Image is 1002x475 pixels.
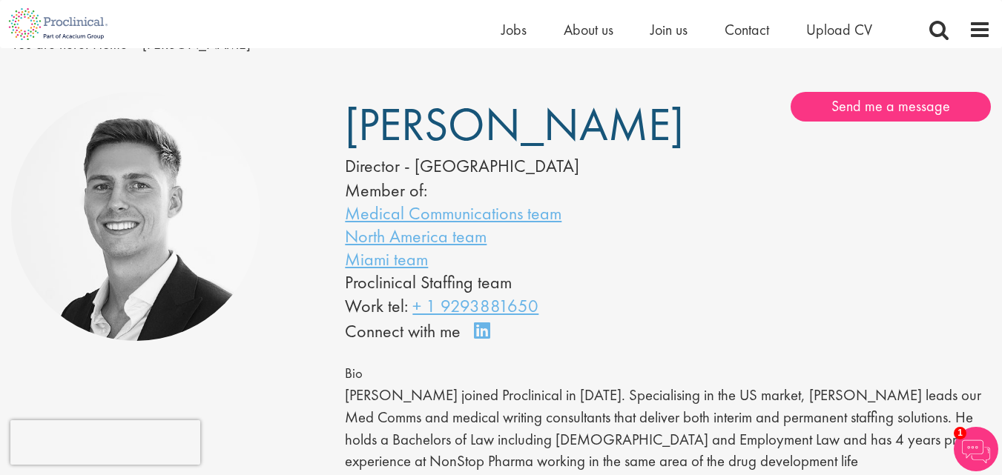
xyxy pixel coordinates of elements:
[345,179,427,202] label: Member of:
[11,92,260,341] img: George Watson
[345,95,684,154] span: [PERSON_NAME]
[345,365,363,382] span: Bio
[791,92,991,122] a: Send me a message
[954,427,998,471] img: Chatbot
[10,420,200,465] iframe: reCAPTCHA
[345,248,428,270] a: Miami team
[345,294,408,317] span: Work tel:
[725,20,769,39] a: Contact
[954,427,966,439] span: 1
[345,270,623,293] li: Proclinical Staffing team
[650,20,688,39] a: Join us
[564,20,613,39] a: About us
[806,20,872,39] a: Upload CV
[345,225,487,248] a: North America team
[501,20,527,39] a: Jobs
[345,153,623,179] div: Director - [GEOGRAPHIC_DATA]
[345,202,561,225] a: Medical Communications team
[412,294,538,317] a: + 1 9293881650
